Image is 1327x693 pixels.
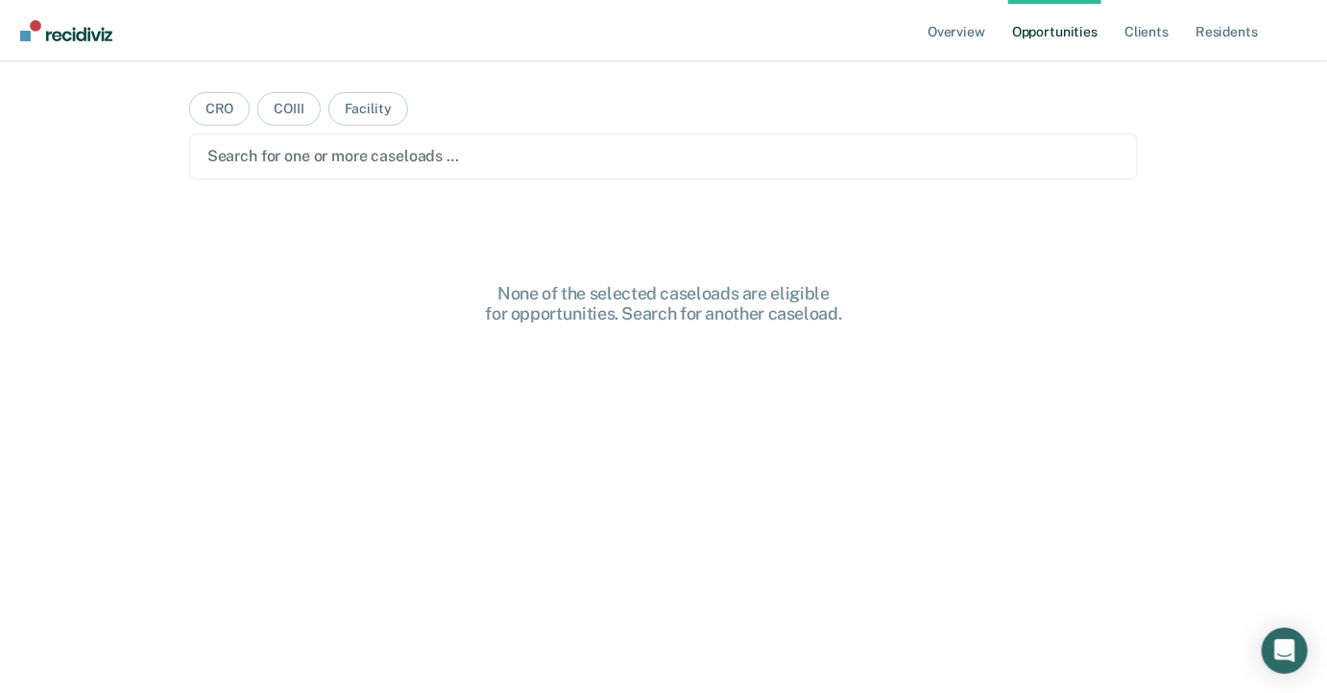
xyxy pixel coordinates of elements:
div: Open Intercom Messenger [1262,628,1308,674]
button: Profile dropdown button [1281,14,1312,45]
img: Recidiviz [20,20,112,41]
button: Facility [328,92,408,126]
button: CRO [189,92,251,126]
button: COIII [257,92,320,126]
div: None of the selected caseloads are eligible for opportunities. Search for another caseload. [356,283,971,324]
